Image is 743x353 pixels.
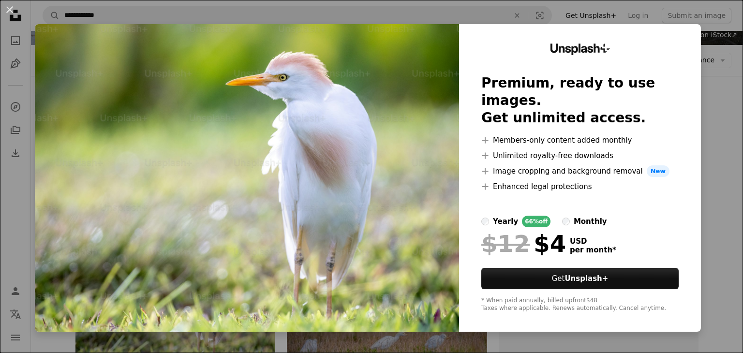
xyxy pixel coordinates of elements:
[562,218,570,225] input: monthly
[574,216,607,227] div: monthly
[481,150,679,162] li: Unlimited royalty-free downloads
[481,297,679,312] div: * When paid annually, billed upfront $48 Taxes where applicable. Renews automatically. Cancel any...
[481,218,489,225] input: yearly66%off
[570,237,616,246] span: USD
[481,165,679,177] li: Image cropping and background removal
[565,274,608,283] strong: Unsplash+
[481,268,679,289] button: GetUnsplash+
[481,181,679,192] li: Enhanced legal protections
[522,216,550,227] div: 66% off
[481,231,566,256] div: $4
[481,231,530,256] span: $12
[647,165,670,177] span: New
[493,216,518,227] div: yearly
[570,246,616,254] span: per month *
[481,74,679,127] h2: Premium, ready to use images. Get unlimited access.
[481,134,679,146] li: Members-only content added monthly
